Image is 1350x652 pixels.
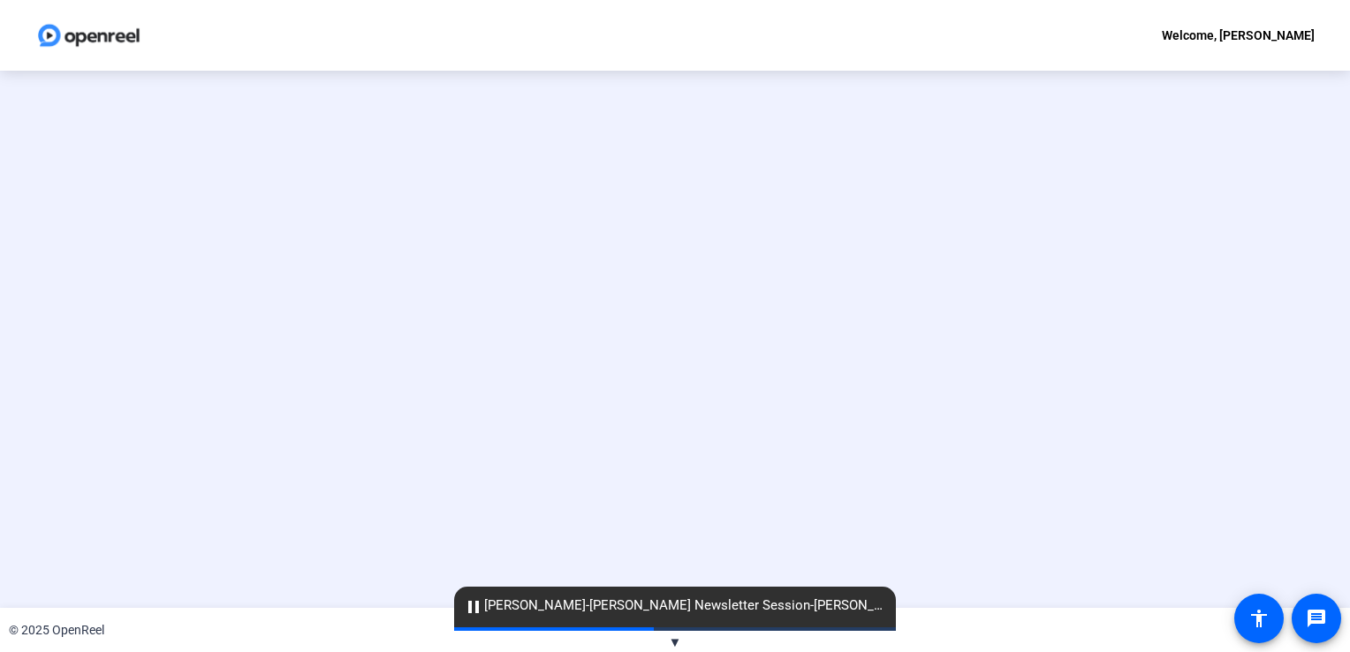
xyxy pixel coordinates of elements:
[669,634,682,650] span: ▼
[1162,25,1315,46] div: Welcome, [PERSON_NAME]
[9,621,104,640] div: © 2025 OpenReel
[454,595,896,617] span: [PERSON_NAME]-[PERSON_NAME] Newsletter Session-[PERSON_NAME] Newsletter Session-1757018578882-webcam
[463,596,484,618] mat-icon: pause
[1248,608,1270,629] mat-icon: accessibility
[35,18,142,53] img: OpenReel logo
[1306,608,1327,629] mat-icon: message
